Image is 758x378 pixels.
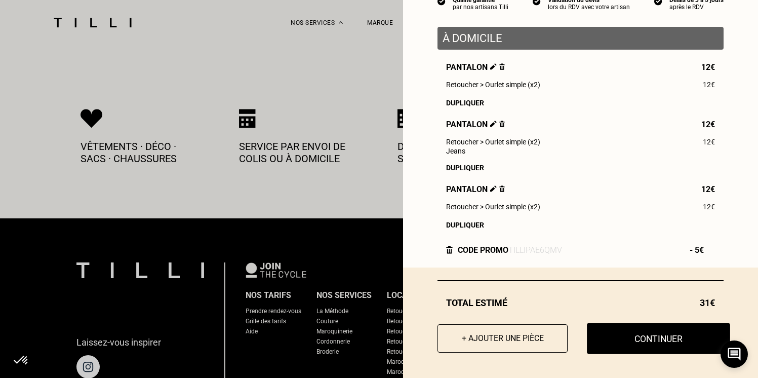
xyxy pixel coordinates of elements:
div: TILLIpae6qMV [508,245,562,255]
div: Code promo [458,245,508,255]
span: 12€ [701,62,715,72]
span: Pantalon [446,62,505,72]
div: par nos artisans Tilli [453,4,508,11]
button: Continuer [587,323,730,354]
img: Éditer [490,185,497,192]
img: Supprimer [499,185,505,192]
span: 12€ [701,120,715,129]
span: Pantalon [446,184,505,194]
span: 12€ [703,81,715,89]
div: Dupliquer [446,99,715,107]
span: Retoucher > Ourlet simple (x2) [446,203,540,211]
span: 12€ [703,138,715,146]
img: Supprimer [499,63,505,70]
div: Dupliquer [446,164,715,172]
span: Retoucher > Ourlet simple (x2) [446,81,540,89]
span: Pantalon [446,120,505,129]
span: Jeans [446,147,465,155]
div: après le RDV [669,4,724,11]
img: Éditer [490,121,497,127]
button: + Ajouter une pièce [437,324,568,353]
span: 12€ [703,203,715,211]
span: 12€ [701,184,715,194]
span: Retoucher > Ourlet simple (x2) [446,138,540,146]
p: À domicile [443,32,719,45]
span: 31€ [700,297,715,308]
div: lors du RDV avec votre artisan [548,4,630,11]
img: Supprimer [499,121,505,127]
div: Dupliquer [446,221,715,229]
span: - 5€ [690,245,715,255]
div: Total estimé [437,297,724,308]
img: Éditer [490,63,497,70]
